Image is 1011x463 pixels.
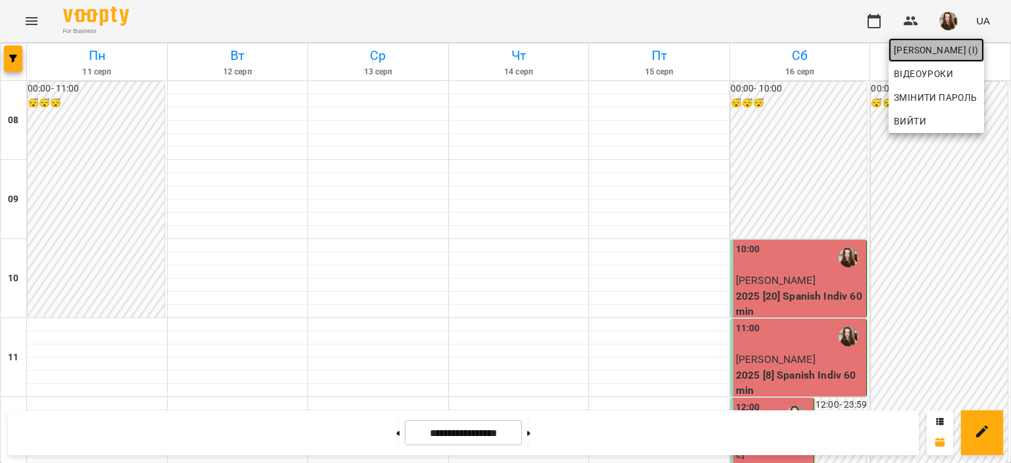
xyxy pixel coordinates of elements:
span: Вийти [894,113,926,129]
a: Змінити пароль [889,86,984,109]
a: [PERSON_NAME] (і) [889,38,984,62]
span: Відеоуроки [894,66,953,82]
span: [PERSON_NAME] (і) [894,42,979,58]
span: Змінити пароль [894,90,979,105]
button: Вийти [889,109,984,133]
a: Відеоуроки [889,62,958,86]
